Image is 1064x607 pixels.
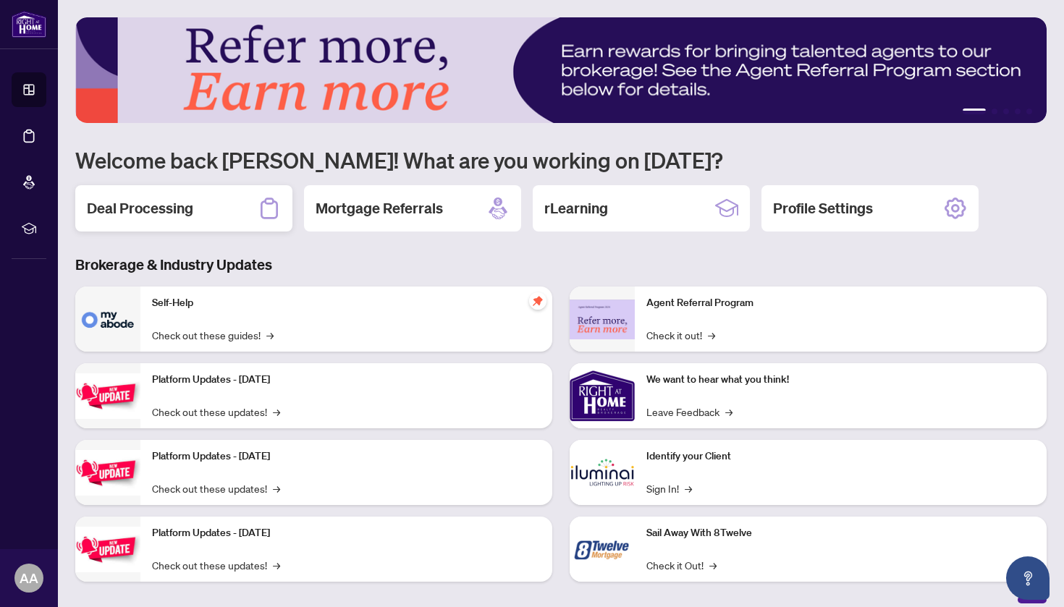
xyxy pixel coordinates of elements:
p: Sail Away With 8Twelve [646,525,1035,541]
span: → [708,327,715,343]
button: 5 [1026,109,1032,114]
img: logo [12,11,46,38]
h2: Mortgage Referrals [316,198,443,218]
a: Check out these updates!→ [152,480,280,496]
p: Platform Updates - [DATE] [152,372,541,388]
span: AA [20,568,38,588]
span: → [709,557,717,573]
p: Platform Updates - [DATE] [152,525,541,541]
span: pushpin [529,292,546,310]
span: → [273,557,280,573]
button: Open asap [1006,556,1050,600]
a: Leave Feedback→ [646,404,732,420]
img: Identify your Client [570,440,635,505]
a: Check it out!→ [646,327,715,343]
img: Platform Updates - July 21, 2025 [75,373,140,419]
img: Platform Updates - June 23, 2025 [75,527,140,572]
button: 1 [963,109,986,114]
img: Self-Help [75,286,140,352]
a: Sign In!→ [646,480,692,496]
a: Check it Out!→ [646,557,717,573]
span: → [725,404,732,420]
p: Self-Help [152,295,541,311]
p: We want to hear what you think! [646,372,1035,388]
button: 2 [992,109,997,114]
button: 4 [1015,109,1021,114]
h2: rLearning [544,198,608,218]
h1: Welcome back [PERSON_NAME]! What are you working on [DATE]? [75,146,1047,174]
button: 3 [1003,109,1009,114]
img: Agent Referral Program [570,300,635,339]
img: We want to hear what you think! [570,363,635,428]
img: Slide 0 [75,17,1047,123]
p: Agent Referral Program [646,295,1035,311]
span: → [273,404,280,420]
h2: Profile Settings [773,198,873,218]
h3: Brokerage & Industry Updates [75,255,1047,275]
a: Check out these guides!→ [152,327,274,343]
a: Check out these updates!→ [152,557,280,573]
span: → [273,480,280,496]
img: Platform Updates - July 8, 2025 [75,450,140,496]
p: Platform Updates - [DATE] [152,449,541,464]
img: Sail Away With 8Twelve [570,517,635,582]
span: → [685,480,692,496]
span: → [266,327,274,343]
h2: Deal Processing [87,198,193,218]
p: Identify your Client [646,449,1035,464]
a: Check out these updates!→ [152,404,280,420]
